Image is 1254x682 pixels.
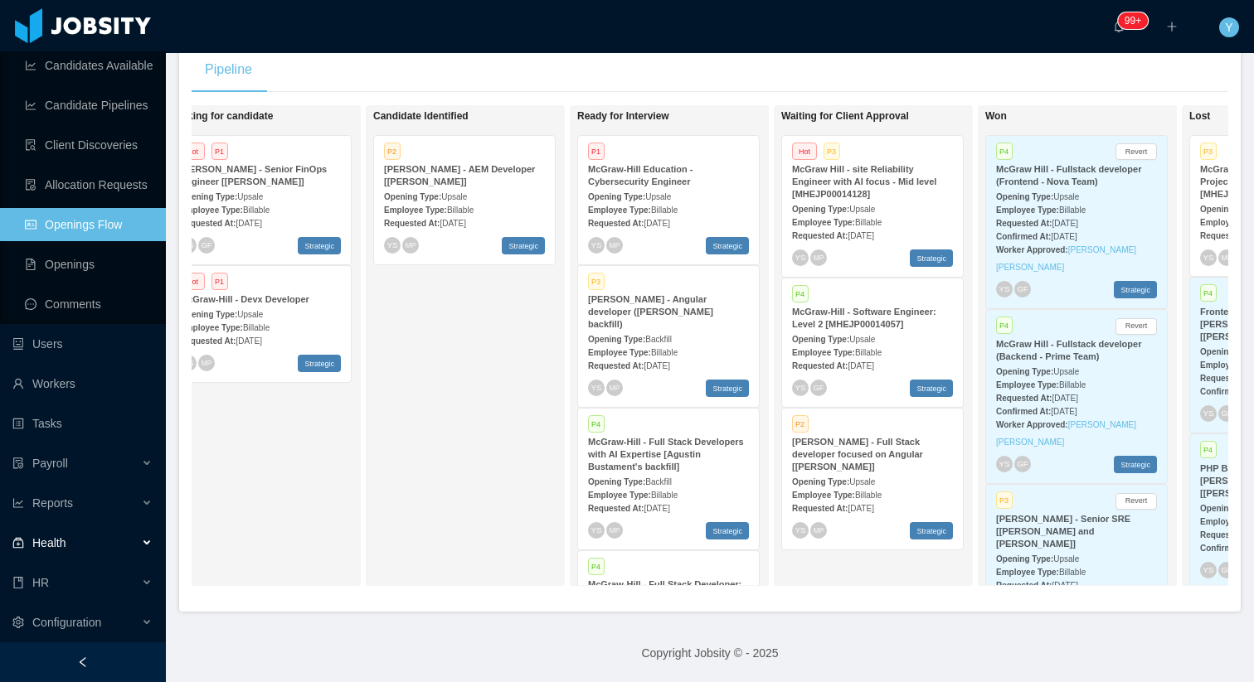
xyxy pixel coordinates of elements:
strong: [PERSON_NAME] - Angular developer ([PERSON_NAME] backfill) [588,294,713,329]
strong: Opening Type: [996,192,1053,201]
span: P4 [996,143,1013,160]
button: Revert [1115,318,1157,335]
strong: Employee Type: [792,348,855,357]
strong: Requested At: [792,504,848,513]
span: Strategic [910,522,953,539]
span: [DATE] [1051,232,1077,241]
span: P3 [996,491,1013,509]
span: HR [32,576,49,589]
strong: Employee Type: [792,491,855,500]
span: Upsale [849,335,875,344]
span: [DATE] [236,336,261,346]
strong: Requested At: [180,219,236,228]
span: Strategic [706,237,749,254]
strong: Opening Type: [588,192,645,201]
span: P4 [588,415,605,433]
span: MP [202,359,211,366]
strong: Employee Type: [996,206,1059,215]
span: Upsale [1053,367,1079,376]
span: MP [1222,254,1232,262]
strong: Opening Type: [180,310,237,319]
span: Upsale [1053,554,1079,563]
span: YS [386,240,397,249]
strong: Employee Type: [384,206,447,215]
strong: Employee Type: [996,568,1059,577]
a: icon: messageComments [25,288,153,321]
i: icon: setting [12,617,24,628]
a: icon: profileTasks [12,407,153,440]
strong: Opening Type: [588,335,645,344]
strong: McGraw Hill - Fullstack developer (Frontend - Nova Team) [996,164,1141,186]
span: YS [1203,254,1213,263]
span: YS [795,525,805,534]
strong: Requested At: [996,394,1052,403]
span: P4 [1200,441,1217,458]
span: P1 [211,273,228,290]
strong: McGraw-Hill - Full Stack Developer: Level 3 [MHEJP00014098] [588,579,741,602]
span: P4 [792,285,809,302]
span: [DATE] [440,219,465,228]
strong: [PERSON_NAME] - Senior SRE [[PERSON_NAME] and [PERSON_NAME]] [996,514,1130,549]
span: MP [814,526,824,534]
span: Billable [855,218,882,227]
strong: [PERSON_NAME] - Senior FinOps Engineer [[PERSON_NAME]] [180,164,327,186]
strong: Requested At: [996,219,1052,228]
i: icon: plus [1166,21,1178,32]
span: GF [1221,566,1232,574]
span: [DATE] [236,219,261,228]
span: YS [591,383,601,392]
span: YS [795,253,805,262]
span: Strategic [1114,281,1157,298]
span: Strategic [298,237,341,254]
a: icon: line-chartCandidate Pipelines [25,89,153,122]
span: MP [610,526,620,534]
i: icon: bell [1113,21,1125,32]
i: icon: medicine-box [12,537,24,549]
span: P4 [588,558,605,575]
strong: [PERSON_NAME] - AEM Developer [[PERSON_NAME]] [384,164,535,186]
strong: Requested At: [792,361,848,370]
strong: Employee Type: [588,348,651,357]
strong: Opening Type: [180,192,237,201]
span: Strategic [706,522,749,539]
strong: Opening Type: [996,367,1053,376]
strong: Opening Type: [996,554,1053,563]
sup: 415 [1118,12,1148,29]
span: P4 [996,317,1013,334]
span: Upsale [849,205,875,214]
span: Billable [447,206,474,215]
span: P1 [211,143,228,160]
div: Pipeline [192,46,265,93]
strong: Requested At: [792,231,848,240]
a: icon: userWorkers [12,367,153,400]
span: Billable [855,491,882,500]
span: P3 [588,273,605,290]
a: icon: idcardOpenings Flow [25,208,153,241]
strong: Confirmed At: [996,407,1051,416]
span: Billable [1059,568,1086,577]
footer: Copyright Jobsity © - 2025 [166,625,1254,682]
span: [DATE] [848,231,873,240]
span: YS [999,285,1009,294]
strong: Employee Type: [792,218,855,227]
span: MP [814,254,824,261]
strong: Requested At: [588,219,644,228]
span: P1 [588,143,605,160]
strong: Employee Type: [588,491,651,500]
strong: McGraw Hill - Fullstack developer (Backend - Prime Team) [996,339,1141,361]
span: Billable [651,206,678,215]
span: GF [201,240,211,249]
span: Billable [1059,206,1086,215]
span: Strategic [1114,456,1157,473]
a: icon: file-searchClient Discoveries [25,128,153,162]
span: GF [1017,285,1028,293]
span: Upsale [237,192,263,201]
span: [DATE] [1052,581,1077,590]
a: icon: file-doneAllocation Requests [25,168,153,201]
a: icon: line-chartCandidates Available [25,49,153,82]
strong: Opening Type: [792,335,849,344]
strong: Employee Type: [588,206,651,215]
span: Billable [855,348,882,357]
span: P2 [384,143,401,160]
a: [PERSON_NAME] [PERSON_NAME] [996,245,1136,272]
